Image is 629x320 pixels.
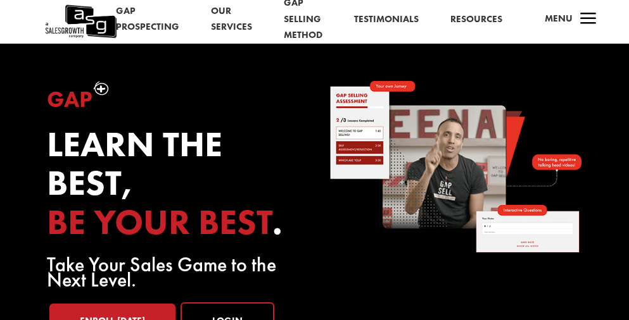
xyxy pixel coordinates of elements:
[47,85,92,114] span: Gap
[116,3,179,35] a: Gap Prospecting
[354,11,419,28] a: Testimonials
[329,81,582,252] img: self-paced-sales-course-online
[47,125,300,249] h2: Learn the best, .
[545,12,573,25] span: Menu
[93,81,109,95] img: plus-symbol-white
[211,3,252,35] a: Our Services
[450,11,502,28] a: Resources
[44,3,117,40] a: A Sales Growth Company Logo
[47,199,272,245] span: be your best
[47,257,300,288] p: Take Your Sales Game to the Next Level.
[576,7,601,32] span: a
[44,3,117,40] img: ASG Co. Logo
